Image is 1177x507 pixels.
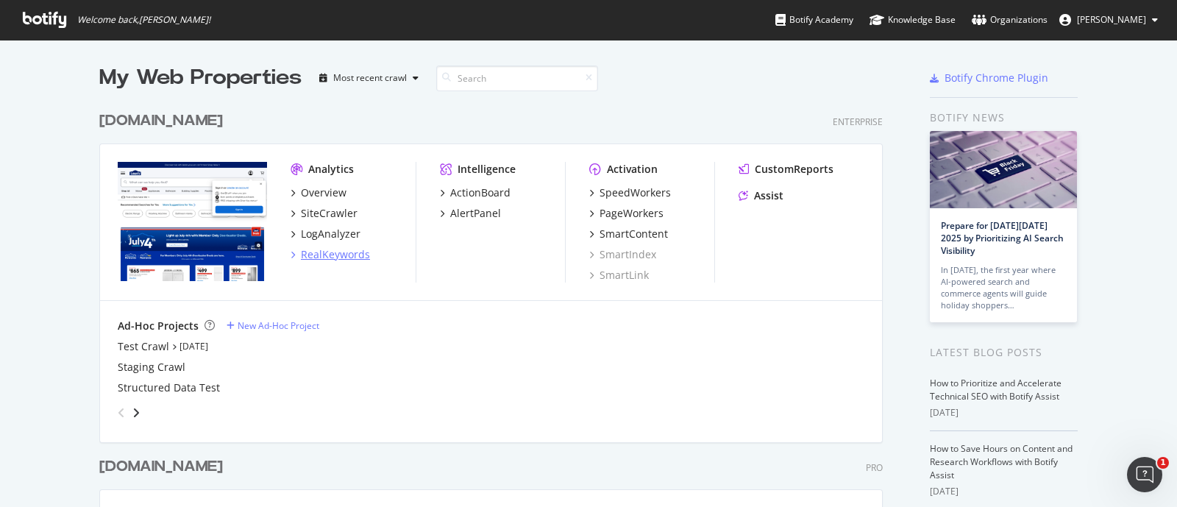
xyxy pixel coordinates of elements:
[930,131,1077,208] img: Prepare for Black Friday 2025 by Prioritizing AI Search Visibility
[333,74,407,82] div: Most recent crawl
[118,360,185,375] a: Staging Crawl
[754,188,783,203] div: Assist
[1048,8,1170,32] button: [PERSON_NAME]
[436,65,598,91] input: Search
[238,319,319,332] div: New Ad-Hoc Project
[600,206,664,221] div: PageWorkers
[833,116,883,128] div: Enterprise
[301,227,360,241] div: LogAnalyzer
[600,185,671,200] div: SpeedWorkers
[308,162,354,177] div: Analytics
[313,66,424,90] button: Most recent crawl
[866,461,883,474] div: Pro
[291,185,346,200] a: Overview
[99,456,229,478] a: [DOMAIN_NAME]
[589,247,656,262] a: SmartIndex
[440,206,501,221] a: AlertPanel
[739,162,833,177] a: CustomReports
[450,185,511,200] div: ActionBoard
[607,162,658,177] div: Activation
[775,13,853,27] div: Botify Academy
[131,405,141,420] div: angle-right
[458,162,516,177] div: Intelligence
[930,110,1078,126] div: Botify news
[440,185,511,200] a: ActionBoard
[291,247,370,262] a: RealKeywords
[118,162,267,281] img: www.lowes.com
[930,377,1062,403] a: How to Prioritize and Accelerate Technical SEO with Botify Assist
[945,71,1048,85] div: Botify Chrome Plugin
[227,319,319,332] a: New Ad-Hoc Project
[870,13,956,27] div: Knowledge Base
[1157,457,1169,469] span: 1
[930,485,1078,498] div: [DATE]
[589,268,649,283] a: SmartLink
[941,219,1064,257] a: Prepare for [DATE][DATE] 2025 by Prioritizing AI Search Visibility
[99,63,302,93] div: My Web Properties
[589,185,671,200] a: SpeedWorkers
[118,339,169,354] a: Test Crawl
[941,264,1066,311] div: In [DATE], the first year where AI-powered search and commerce agents will guide holiday shoppers…
[930,406,1078,419] div: [DATE]
[77,14,210,26] span: Welcome back, [PERSON_NAME] !
[450,206,501,221] div: AlertPanel
[600,227,668,241] div: SmartContent
[99,110,223,132] div: [DOMAIN_NAME]
[118,380,220,395] a: Structured Data Test
[739,188,783,203] a: Assist
[930,442,1073,481] a: How to Save Hours on Content and Research Workflows with Botify Assist
[972,13,1048,27] div: Organizations
[589,227,668,241] a: SmartContent
[99,456,223,478] div: [DOMAIN_NAME]
[291,227,360,241] a: LogAnalyzer
[301,206,358,221] div: SiteCrawler
[99,110,229,132] a: [DOMAIN_NAME]
[1127,457,1162,492] iframe: Intercom live chat
[291,206,358,221] a: SiteCrawler
[301,247,370,262] div: RealKeywords
[118,319,199,333] div: Ad-Hoc Projects
[930,71,1048,85] a: Botify Chrome Plugin
[589,206,664,221] a: PageWorkers
[112,401,131,425] div: angle-left
[930,344,1078,361] div: Latest Blog Posts
[301,185,346,200] div: Overview
[1077,13,1146,26] span: Sulagna Chakraborty
[755,162,833,177] div: CustomReports
[179,340,208,352] a: [DATE]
